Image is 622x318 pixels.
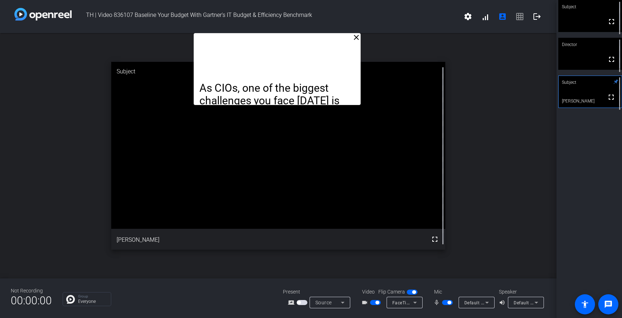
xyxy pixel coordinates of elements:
div: Director [558,38,622,51]
p: As CIOs, one of the biggest challenges you face [DATE] is not knowing how your IT spending compar... [199,82,355,195]
p: Group [78,295,107,298]
div: Subject [111,62,445,81]
mat-icon: accessibility [581,300,589,309]
div: Speaker [499,288,542,296]
mat-icon: mic_none [433,298,442,307]
mat-icon: close [352,33,361,42]
span: Default - MacBook Pro Microphone (Built-in) [464,300,557,305]
span: Video [362,288,375,296]
img: white-gradient.svg [14,8,72,21]
div: Not Recording [11,287,52,295]
mat-icon: fullscreen [607,17,616,26]
span: Source [315,300,332,305]
mat-icon: fullscreen [431,235,439,244]
div: Mic [427,288,499,296]
button: signal_cellular_alt [477,8,494,25]
mat-icon: volume_up [499,298,508,307]
mat-icon: fullscreen [607,55,616,64]
div: Present [283,288,355,296]
span: TH | Video 836107 Baseline Your Budget With Gartner's IT Budget & Efficiency Benchmark [72,8,459,25]
mat-icon: message [604,300,613,309]
img: Chat Icon [66,295,75,304]
div: Subject [558,76,622,89]
mat-icon: settings [464,12,472,21]
span: Flip Camera [378,288,405,296]
mat-icon: screen_share_outline [288,298,297,307]
mat-icon: account_box [498,12,507,21]
mat-icon: videocam_outline [361,298,370,307]
span: 00:00:00 [11,292,52,309]
span: Default - MacBook Pro Speakers (Built-in) [514,300,600,305]
span: FaceTime HD Camera (D288:[DATE]) [392,300,469,305]
mat-icon: fullscreen [607,93,616,101]
mat-icon: logout [533,12,541,21]
p: Everyone [78,299,107,304]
